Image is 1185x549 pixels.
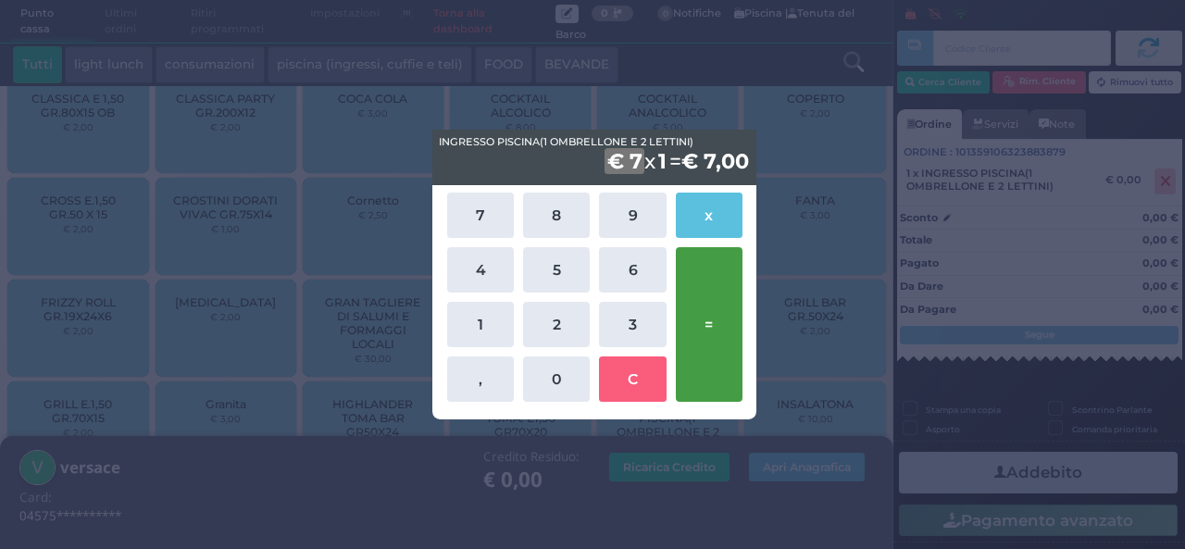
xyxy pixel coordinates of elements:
b: 1 [655,148,669,174]
button: 9 [599,193,666,238]
button: 1 [447,302,514,347]
b: € 7 [605,148,645,174]
div: x = [432,130,756,185]
button: x [676,193,742,238]
button: 0 [523,356,590,402]
b: € 7,00 [681,148,749,174]
button: , [447,356,514,402]
button: 4 [447,247,514,293]
button: 8 [523,193,590,238]
span: INGRESSO PISCINA(1 OMBRELLONE E 2 LETTINI) [439,134,693,150]
button: 2 [523,302,590,347]
button: 3 [599,302,666,347]
button: = [676,247,742,402]
button: C [599,356,666,402]
button: 7 [447,193,514,238]
button: 6 [599,247,666,293]
button: 5 [523,247,590,293]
